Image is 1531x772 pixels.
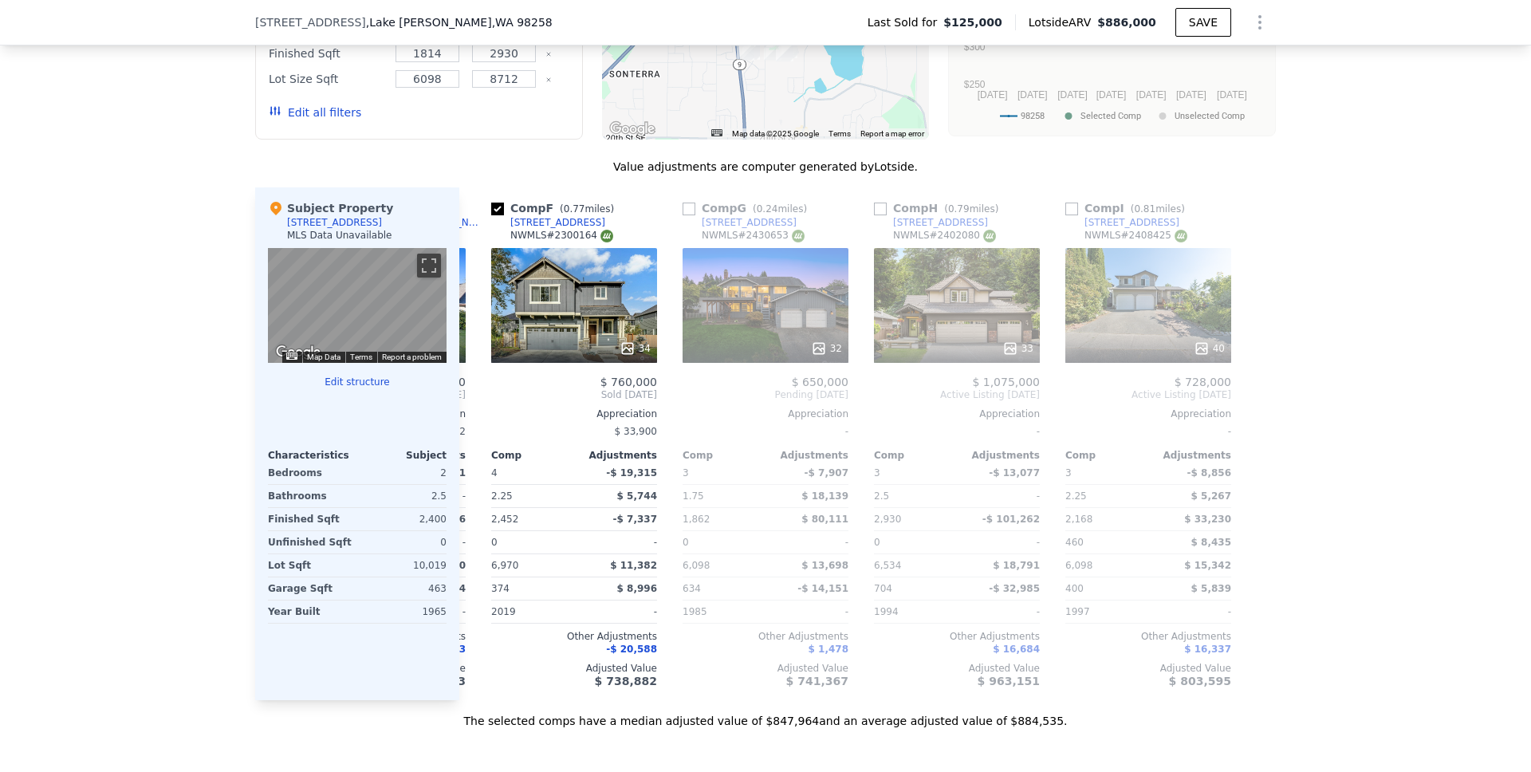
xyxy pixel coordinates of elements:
[801,490,848,502] span: $ 18,139
[491,662,657,675] div: Adjusted Value
[617,490,657,502] span: $ 5,744
[553,203,620,215] span: ( miles)
[1065,662,1231,675] div: Adjusted Value
[606,467,657,479] span: -$ 19,315
[287,216,382,229] div: [STREET_ADDRESS]
[874,630,1040,643] div: Other Adjustments
[1080,111,1141,121] text: Selected Comp
[874,583,892,594] span: 704
[255,700,1276,729] div: The selected comps have a median adjusted value of $847,964 and an average adjusted value of $884...
[683,560,710,571] span: 6,098
[382,353,442,361] a: Report a problem
[1169,675,1231,687] span: $ 803,595
[272,342,325,363] img: Google
[978,675,1040,687] span: $ 963,151
[287,229,392,242] div: MLS Data Unavailable
[874,662,1040,675] div: Adjusted Value
[574,449,657,462] div: Adjustments
[545,77,552,83] button: Clear
[491,408,657,420] div: Appreciation
[1175,376,1231,388] span: $ 728,000
[360,485,447,507] div: 2.5
[492,16,553,29] span: , WA 98258
[737,33,754,61] div: 9521 9th St SE
[993,560,1040,571] span: $ 18,791
[606,644,657,655] span: -$ 20,588
[683,601,762,623] div: 1985
[360,601,447,623] div: 1965
[610,560,657,571] span: $ 11,382
[1065,200,1191,216] div: Comp I
[268,462,354,484] div: Bedrooms
[989,583,1040,594] span: -$ 32,985
[491,216,605,229] a: [STREET_ADDRESS]
[811,341,842,356] div: 32
[809,644,848,655] span: $ 1,478
[978,89,1008,100] text: [DATE]
[491,601,571,623] div: 2019
[893,229,996,242] div: NWMLS # 2402080
[1124,203,1191,215] span: ( miles)
[1065,601,1145,623] div: 1997
[600,376,657,388] span: $ 760,000
[1065,420,1231,443] div: -
[874,514,901,525] span: 2,930
[874,537,880,548] span: 0
[360,554,447,577] div: 10,019
[510,229,613,242] div: NWMLS # 2300164
[874,200,1005,216] div: Comp H
[786,675,848,687] span: $ 741,367
[491,560,518,571] span: 6,970
[938,203,1005,215] span: ( miles)
[860,129,924,138] a: Report a map error
[491,200,620,216] div: Comp F
[1065,467,1072,479] span: 3
[764,33,781,61] div: 702 101st Ave SE
[366,14,553,30] span: , Lake [PERSON_NAME]
[683,408,848,420] div: Appreciation
[765,449,848,462] div: Adjustments
[792,376,848,388] span: $ 650,000
[1187,467,1231,479] span: -$ 8,856
[801,560,848,571] span: $ 13,698
[1244,6,1276,38] button: Show Options
[828,129,851,138] a: Terms (opens in new tab)
[683,583,701,594] span: 634
[1134,203,1155,215] span: 0.81
[1096,89,1127,100] text: [DATE]
[1097,16,1156,29] span: $886,000
[1151,601,1231,623] div: -
[874,601,954,623] div: 1994
[268,248,447,363] div: Map
[350,353,372,361] a: Terms (opens in new tab)
[360,462,447,484] div: 2
[491,537,498,548] span: 0
[1065,388,1231,401] span: Active Listing [DATE]
[357,449,447,462] div: Subject
[545,51,552,57] button: Clear
[1065,514,1092,525] span: 2,168
[893,216,988,229] div: [STREET_ADDRESS]
[943,14,1002,30] span: $125,000
[702,216,797,229] div: [STREET_ADDRESS]
[683,662,848,675] div: Adjusted Value
[269,104,361,120] button: Edit all filters
[683,216,797,229] a: [STREET_ADDRESS]
[620,341,651,356] div: 34
[874,420,1040,443] div: -
[491,583,510,594] span: 374
[874,388,1040,401] span: Active Listing [DATE]
[1184,560,1231,571] span: $ 15,342
[491,485,571,507] div: 2.25
[360,508,447,530] div: 2,400
[874,467,880,479] span: 3
[615,426,657,437] span: $ 33,900
[711,129,722,136] button: Keyboard shortcuts
[1065,560,1092,571] span: 6,098
[606,119,659,140] img: Google
[964,41,986,53] text: $300
[491,514,518,525] span: 2,452
[797,583,848,594] span: -$ 14,151
[983,230,996,242] img: NWMLS Logo
[874,449,957,462] div: Comp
